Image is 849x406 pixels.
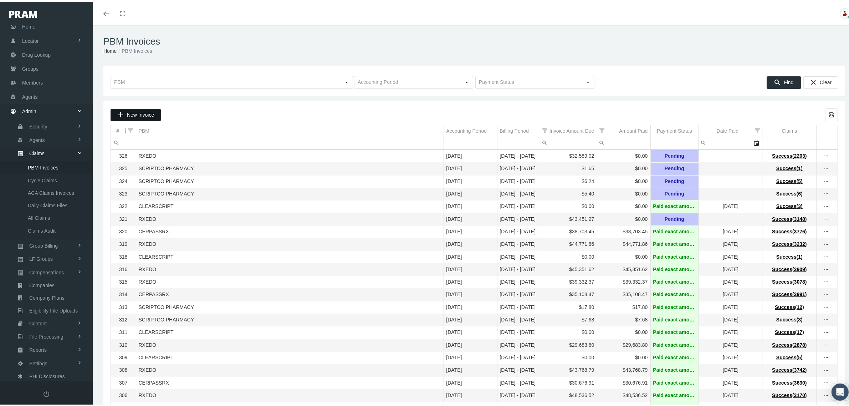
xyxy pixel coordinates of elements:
div: $44,771.86 [543,239,594,246]
span: Security [29,119,47,131]
span: Find [784,78,793,83]
div: Clear [803,75,838,87]
div: Show Invoice actions [821,189,832,196]
span: Settings [29,356,47,368]
td: [DATE] [444,237,497,249]
span: Success(3170) [772,391,807,396]
div: $0.00 [600,151,648,158]
span: Companies [29,278,55,290]
td: [DATE] [699,224,763,236]
div: Select [461,75,473,87]
td: Paid exact amount [650,224,699,236]
td: [DATE] [444,299,497,312]
span: Home [22,18,35,32]
td: 314 [111,287,136,299]
div: more [821,315,832,322]
span: ACA Claims Invoices [28,185,74,197]
td: [DATE] [444,337,497,350]
div: more [821,290,832,297]
div: $35,108.47 [543,289,594,296]
td: [DATE] - [DATE] [497,199,540,211]
td: [DATE] [699,237,763,249]
td: SCRIPTCO PHARMACY [136,312,444,325]
div: $43,768.79 [543,365,594,372]
td: 310 [111,337,136,350]
div: Show Invoice actions [821,315,832,322]
div: $0.00 [600,163,648,170]
td: RXEDO [136,211,444,224]
span: Agents [29,132,45,144]
div: $0.00 [543,352,594,359]
td: [DATE] - [DATE] [497,387,540,400]
div: Date Paid [717,126,738,133]
span: Eligibility File Uploads [29,303,78,315]
div: $39,332.37 [543,277,594,284]
td: [DATE] - [DATE] [497,337,540,350]
span: Daily Claims Files [28,198,67,210]
span: Show filter options for column 'Date Paid' [755,126,760,131]
td: RXEDO [136,262,444,274]
span: Success(3991) [772,290,807,295]
div: $17.80 [543,302,594,309]
div: more [821,227,832,234]
div: # [116,126,119,133]
td: [DATE] - [DATE] [497,262,540,274]
div: $43,451.27 [543,214,594,221]
span: Success(3148) [772,214,807,220]
div: Show Invoice actions [821,277,832,284]
td: Pending [650,186,699,199]
span: Locator [22,32,39,46]
td: CERPASSRX [136,224,444,236]
div: more [821,378,832,385]
td: [DATE] [699,387,763,400]
td: Pending [650,211,699,224]
input: Filter cell [540,136,597,147]
td: [DATE] [444,350,497,362]
td: [DATE] [444,312,497,325]
span: Success(3742) [772,365,807,371]
div: $29,683.80 [543,340,594,347]
div: more [821,352,832,360]
div: $0.00 [543,327,594,334]
td: [DATE] [444,148,497,161]
td: Paid exact amount [650,312,699,325]
td: [DATE] [444,262,497,274]
span: Success(6) [776,189,803,195]
span: LF Groups [29,251,53,263]
div: Show Invoice actions [821,239,832,246]
div: Show Invoice actions [821,390,832,397]
td: Column Invoice Amount Due [540,123,597,136]
div: Invoice Amount Due [549,126,594,133]
span: PBM Invoices [28,160,58,172]
div: $45,351.62 [543,264,594,271]
td: Paid exact amount [650,325,699,337]
td: [DATE] [699,274,763,287]
span: Company Plans [29,290,65,302]
div: $48,536.52 [543,390,594,397]
td: 324 [111,173,136,186]
span: Success(8) [776,315,803,321]
div: Accounting Period [446,126,487,133]
td: 316 [111,262,136,274]
td: Paid exact amount [650,274,699,287]
td: [DATE] - [DATE] [497,362,540,375]
td: [DATE] [444,362,497,375]
span: Success(3232) [772,239,807,245]
div: more [821,328,832,335]
div: Select [582,75,594,87]
td: Paid exact amount [650,287,699,299]
td: Paid exact amount [650,237,699,249]
div: Show Invoice actions [821,151,832,158]
div: $39,332.37 [600,277,648,284]
td: CERPASSRX [136,375,444,387]
span: Claims [29,146,45,158]
div: more [821,264,832,271]
span: Success(2203) [772,151,807,157]
td: Paid exact amount [650,350,699,362]
div: $0.00 [600,201,648,208]
div: $30,676.91 [600,378,648,385]
div: $45,351.62 [600,264,648,271]
span: Success(1) [776,252,803,258]
td: 307 [111,375,136,387]
td: Pending [650,148,699,161]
